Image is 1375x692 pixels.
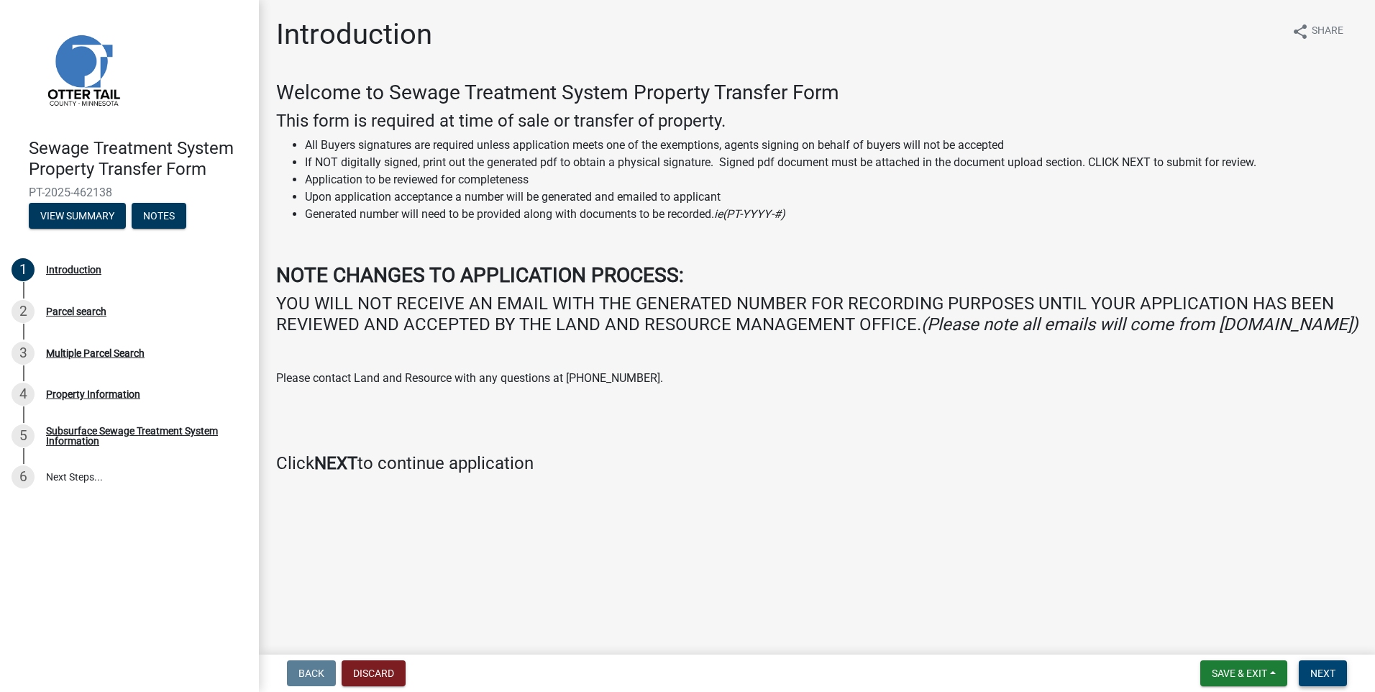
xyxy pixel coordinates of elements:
[12,342,35,365] div: 3
[12,383,35,406] div: 4
[46,426,236,446] div: Subsurface Sewage Treatment System Information
[132,203,186,229] button: Notes
[276,17,432,52] h1: Introduction
[12,465,35,488] div: 6
[342,660,406,686] button: Discard
[276,293,1358,335] h4: YOU WILL NOT RECEIVE AN EMAIL WITH THE GENERATED NUMBER FOR RECORDING PURPOSES UNTIL YOUR APPLICA...
[287,660,336,686] button: Back
[276,81,1358,105] h3: Welcome to Sewage Treatment System Property Transfer Form
[46,306,106,317] div: Parcel search
[12,300,35,323] div: 2
[305,154,1358,171] li: If NOT digitally signed, print out the generated pdf to obtain a physical signature. Signed pdf d...
[12,258,35,281] div: 1
[276,370,1358,387] p: Please contact Land and Resource with any questions at [PHONE_NUMBER].
[1310,668,1335,679] span: Next
[1292,23,1309,40] i: share
[276,111,1358,132] h4: This form is required at time of sale or transfer of property.
[921,314,1358,334] i: (Please note all emails will come from [DOMAIN_NAME])
[305,188,1358,206] li: Upon application acceptance a number will be generated and emailed to applicant
[29,211,126,222] wm-modal-confirm: Summary
[1200,660,1287,686] button: Save & Exit
[46,389,140,399] div: Property Information
[298,668,324,679] span: Back
[276,263,684,287] strong: NOTE CHANGES TO APPLICATION PROCESS:
[1299,660,1347,686] button: Next
[1280,17,1355,45] button: shareShare
[1212,668,1267,679] span: Save & Exit
[132,211,186,222] wm-modal-confirm: Notes
[305,206,1358,223] li: Generated number will need to be provided along with documents to be recorded.
[305,137,1358,154] li: All Buyers signatures are required unless application meets one of the exemptions, agents signing...
[1312,23,1343,40] span: Share
[305,171,1358,188] li: Application to be reviewed for completeness
[29,138,247,180] h4: Sewage Treatment System Property Transfer Form
[46,265,101,275] div: Introduction
[46,348,145,358] div: Multiple Parcel Search
[12,424,35,447] div: 5
[714,207,785,221] i: ie(PT-YYYY-#)
[314,453,357,473] strong: NEXT
[29,186,230,199] span: PT-2025-462138
[276,453,1358,474] h4: Click to continue application
[29,203,126,229] button: View Summary
[29,15,137,123] img: Otter Tail County, Minnesota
